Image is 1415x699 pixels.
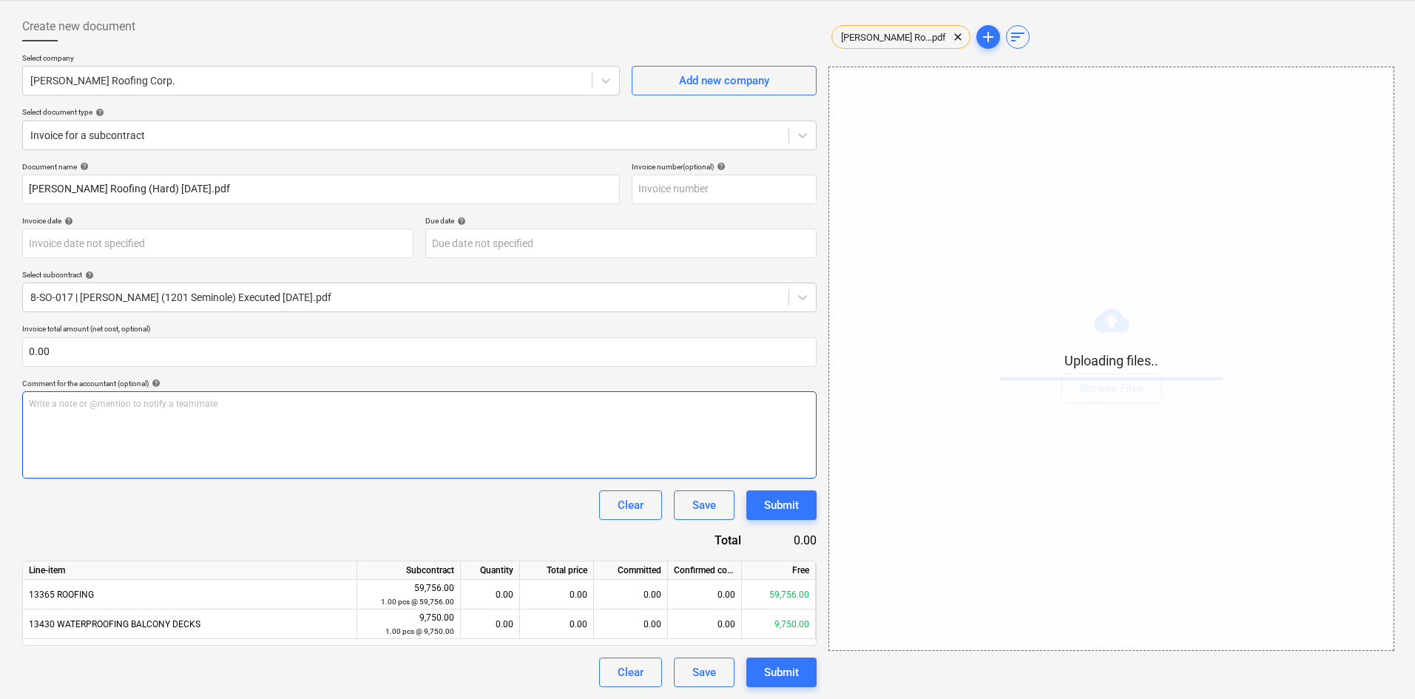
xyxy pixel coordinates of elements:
p: Select company [22,53,620,66]
div: Line-item [23,561,357,580]
div: 9,750.00 [742,609,816,639]
div: 0.00 [467,580,513,609]
button: Save [674,658,734,687]
div: 0.00 [520,580,594,609]
span: add [979,28,997,46]
div: 59,756.00 [742,580,816,609]
div: Committed [594,561,668,580]
div: 0.00 [594,609,668,639]
span: clear [949,28,967,46]
div: Save [692,496,716,515]
div: Invoice date [22,216,413,226]
small: 1.00 pcs @ 9,750.00 [385,627,454,635]
input: Due date not specified [425,229,817,258]
span: 13365 ROOFING [29,590,94,600]
span: help [61,217,73,226]
span: Create new document [22,18,135,36]
button: Save [674,490,734,520]
input: Invoice date not specified [22,229,413,258]
div: Clear [618,496,644,515]
div: Free [742,561,816,580]
div: Quantity [461,561,520,580]
span: help [82,271,94,280]
span: help [92,108,104,117]
div: 0.00 [594,580,668,609]
div: Select subcontract [22,270,817,280]
p: Invoice total amount (net cost, optional) [22,324,817,337]
div: Confirmed costs [668,561,742,580]
div: 0.00 [668,609,742,639]
div: Submit [764,496,799,515]
div: Comment for the accountant (optional) [22,379,817,388]
p: Uploading files.. [1001,352,1223,370]
div: Clear [618,663,644,682]
div: 9,750.00 [363,611,454,638]
span: [PERSON_NAME] Ro...pdf [832,32,955,43]
div: Total [624,532,765,549]
div: Total price [520,561,594,580]
div: 59,756.00 [363,581,454,609]
button: Submit [746,490,817,520]
div: Uploading files..Browse Files [828,67,1394,651]
span: 13430 WATERPROOFING BALCONY DECKS [29,619,200,629]
div: Select document type [22,107,817,117]
button: Add new company [632,66,817,95]
input: Document name [22,175,620,204]
div: Due date [425,216,817,226]
div: Save [692,663,716,682]
input: Invoice total amount (net cost, optional) [22,337,817,367]
span: help [454,217,466,226]
input: Invoice number [632,175,817,204]
div: Subcontract [357,561,461,580]
span: sort [1009,28,1027,46]
span: help [714,162,726,171]
div: [PERSON_NAME] Ro...pdf [831,25,970,49]
div: Submit [764,663,799,682]
div: 0.00 [765,532,817,549]
div: Document name [22,162,620,172]
div: 0.00 [668,580,742,609]
button: Submit [746,658,817,687]
div: 0.00 [520,609,594,639]
span: help [77,162,89,171]
small: 1.00 pcs @ 59,756.00 [381,598,454,606]
div: 0.00 [467,609,513,639]
div: Invoice number (optional) [632,162,817,172]
div: Add new company [679,71,769,90]
button: Clear [599,490,662,520]
span: help [149,379,161,388]
button: Clear [599,658,662,687]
